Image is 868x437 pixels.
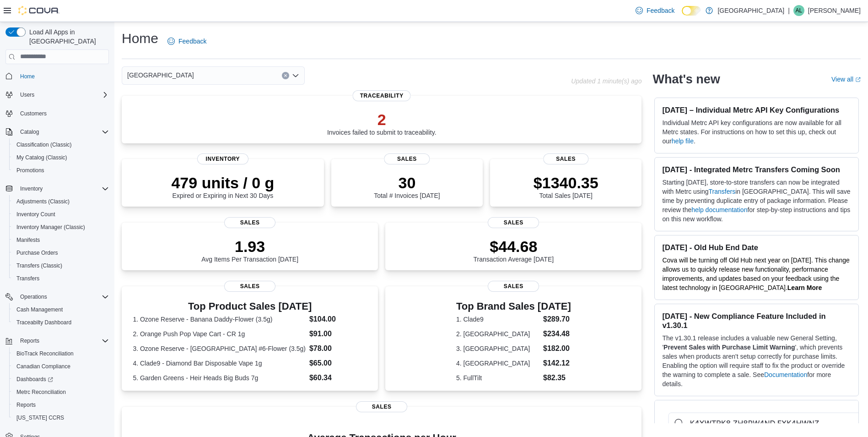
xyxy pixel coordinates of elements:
button: Operations [16,291,51,302]
span: Inventory [16,183,109,194]
input: Dark Mode [682,6,701,16]
a: Adjustments (Classic) [13,196,73,207]
a: Traceabilty Dashboard [13,317,75,328]
a: Home [16,71,38,82]
span: Adjustments (Classic) [16,198,70,205]
span: Metrc Reconciliation [16,388,66,396]
p: | [788,5,790,16]
button: Canadian Compliance [9,360,113,373]
button: Cash Management [9,303,113,316]
span: Traceability [353,90,411,101]
button: Home [2,70,113,83]
a: Feedback [632,1,678,20]
button: Inventory [16,183,46,194]
dt: 2. [GEOGRAPHIC_DATA] [456,329,539,339]
dt: 3. [GEOGRAPHIC_DATA] [456,344,539,353]
span: Promotions [16,167,44,174]
h3: [DATE] - Old Hub End Date [662,243,851,252]
dd: $60.34 [309,372,367,383]
span: Classification (Classic) [13,139,109,150]
button: Adjustments (Classic) [9,195,113,208]
span: Transfers (Classic) [16,262,62,269]
span: Canadian Compliance [16,363,70,370]
span: Inventory [197,153,248,164]
span: [US_STATE] CCRS [16,414,64,421]
button: Customers [2,107,113,120]
a: Transfers [709,188,736,195]
span: My Catalog (Classic) [13,152,109,163]
span: Home [20,73,35,80]
span: Inventory Count [16,211,55,218]
dt: 4. [GEOGRAPHIC_DATA] [456,359,539,368]
span: Manifests [16,236,40,244]
button: Inventory Manager (Classic) [9,221,113,234]
img: Cova [18,6,59,15]
dd: $142.12 [543,358,571,369]
span: Dashboards [13,374,109,385]
button: Users [2,88,113,101]
span: Dashboards [16,376,53,383]
p: Individual Metrc API key configurations are now available for all Metrc states. For instructions ... [662,118,851,146]
span: Users [20,91,34,98]
span: Transfers [16,275,39,282]
dd: $82.35 [543,372,571,383]
a: Cash Management [13,304,66,315]
p: 1.93 [201,237,298,256]
dt: 5. Garden Greens - Heir Heads Big Buds 7g [133,373,306,382]
p: [GEOGRAPHIC_DATA] [717,5,784,16]
span: Transfers [13,273,109,284]
span: Sales [224,217,275,228]
span: Cova will be turning off Old Hub next year on [DATE]. This change allows us to quickly release ne... [662,257,849,291]
dd: $289.70 [543,314,571,325]
button: Transfers (Classic) [9,259,113,272]
button: Clear input [282,72,289,79]
span: Manifests [13,235,109,246]
strong: Learn More [787,284,822,291]
span: BioTrack Reconciliation [13,348,109,359]
span: Inventory Count [13,209,109,220]
button: My Catalog (Classic) [9,151,113,164]
span: Traceabilty Dashboard [13,317,109,328]
dd: $104.00 [309,314,367,325]
dd: $78.00 [309,343,367,354]
span: Feedback [178,37,206,46]
button: Users [16,89,38,100]
button: Classification (Classic) [9,138,113,151]
button: Inventory [2,182,113,195]
a: Reports [13,399,39,410]
p: [PERSON_NAME] [808,5,861,16]
dt: 2. Orange Push Pop Vape Cart - CR 1g [133,329,306,339]
a: Dashboards [13,374,57,385]
div: Ashley Lehman-Preine [793,5,804,16]
span: Reports [16,401,36,409]
a: Customers [16,108,50,119]
a: help documentation [691,206,747,213]
button: Catalog [16,126,43,137]
button: [US_STATE] CCRS [9,411,113,424]
span: Washington CCRS [13,412,109,423]
a: Transfers [13,273,43,284]
span: Cash Management [16,306,63,313]
strong: Prevent Sales with Purchase Limit Warning [663,344,795,351]
span: Home [16,71,109,82]
h1: Home [122,29,158,48]
span: Traceabilty Dashboard [16,319,71,326]
span: Sales [356,401,407,412]
span: Canadian Compliance [13,361,109,372]
span: [GEOGRAPHIC_DATA] [127,70,194,81]
a: Metrc Reconciliation [13,387,70,398]
button: Promotions [9,164,113,177]
button: Inventory Count [9,208,113,221]
a: Promotions [13,165,48,176]
dt: 1. Clade9 [456,315,539,324]
a: Manifests [13,235,43,246]
span: Classification (Classic) [16,141,72,148]
h3: [DATE] – Individual Metrc API Key Configurations [662,105,851,115]
h2: What's new [652,72,720,87]
button: Operations [2,290,113,303]
a: help file [672,137,694,145]
button: Reports [9,399,113,411]
button: Transfers [9,272,113,285]
div: Invoices failed to submit to traceability. [327,110,437,136]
